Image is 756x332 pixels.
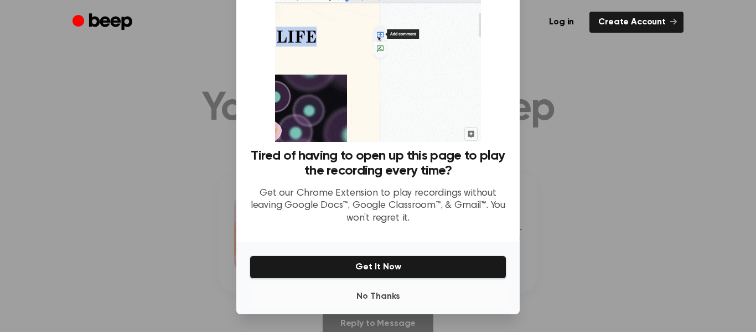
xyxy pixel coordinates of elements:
[589,12,683,33] a: Create Account
[250,187,506,225] p: Get our Chrome Extension to play recordings without leaving Google Docs™, Google Classroom™, & Gm...
[540,12,583,33] a: Log in
[250,256,506,279] button: Get It Now
[250,149,506,178] h3: Tired of having to open up this page to play the recording every time?
[73,12,135,33] a: Beep
[250,285,506,308] button: No Thanks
